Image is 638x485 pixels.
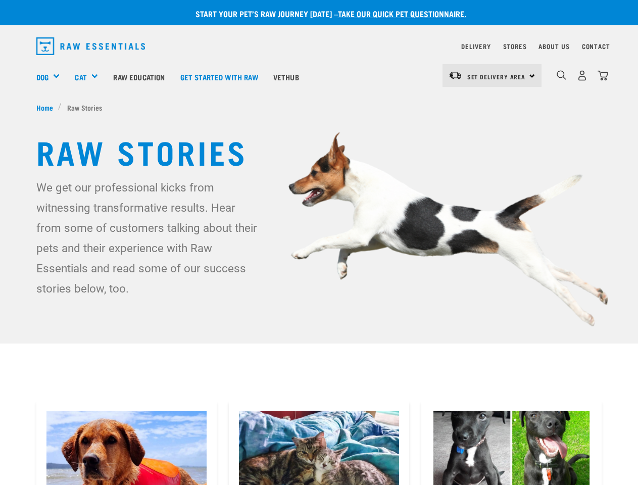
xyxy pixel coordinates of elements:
[461,44,490,48] a: Delivery
[36,102,53,113] span: Home
[36,177,263,299] p: We get our professional kicks from witnessing transformative results. Hear from some of customers...
[503,44,527,48] a: Stores
[36,133,602,169] h1: Raw Stories
[75,71,86,83] a: Cat
[173,57,266,97] a: Get started with Raw
[577,70,587,81] img: user.png
[36,102,602,113] nav: breadcrumbs
[36,71,48,83] a: Dog
[36,102,59,113] a: Home
[557,70,566,80] img: home-icon-1@2x.png
[266,57,307,97] a: Vethub
[36,37,145,55] img: Raw Essentials Logo
[338,11,466,16] a: take our quick pet questionnaire.
[598,70,608,81] img: home-icon@2x.png
[449,71,462,80] img: van-moving.png
[582,44,610,48] a: Contact
[538,44,569,48] a: About Us
[28,33,610,59] nav: dropdown navigation
[106,57,172,97] a: Raw Education
[467,75,526,78] span: Set Delivery Area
